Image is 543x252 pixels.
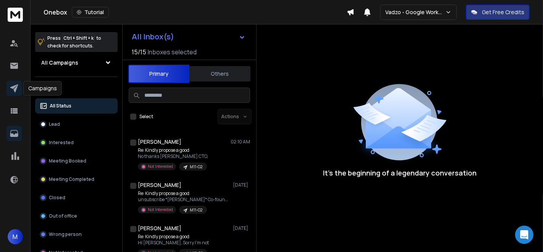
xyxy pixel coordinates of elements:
[148,207,173,213] p: Not Interested
[126,29,252,44] button: All Inbox(s)
[231,139,250,145] p: 02:10 AM
[466,5,530,20] button: Get Free Credits
[44,7,347,18] div: Onebox
[49,195,65,201] p: Closed
[35,98,118,114] button: All Status
[138,234,209,240] p: Re: Kindly propose a good
[138,224,181,232] h1: [PERSON_NAME]
[128,65,189,83] button: Primary
[138,240,209,246] p: Hi [PERSON_NAME], Sorry I'm not
[47,34,101,50] p: Press to check for shortcuts.
[138,190,229,197] p: Re: Kindly propose a good
[8,229,23,244] button: M
[35,117,118,132] button: Lead
[148,164,173,169] p: Not Interested
[482,8,524,16] p: Get Free Credits
[35,153,118,169] button: Meeting Booked
[49,213,77,219] p: Out of office
[233,182,250,188] p: [DATE]
[190,207,202,213] p: M11-G2
[132,33,174,41] h1: All Inbox(s)
[515,226,533,244] div: Open Intercom Messenger
[35,208,118,224] button: Out of office
[41,59,78,67] h1: All Campaigns
[49,176,94,182] p: Meeting Completed
[35,227,118,242] button: Wrong person
[138,147,208,153] p: Re: Kindly propose a good
[49,121,60,127] p: Lead
[138,181,181,189] h1: [PERSON_NAME]
[35,172,118,187] button: Meeting Completed
[49,140,74,146] p: Interested
[72,7,109,18] button: Tutorial
[50,103,71,109] p: All Status
[139,114,153,120] label: Select
[138,197,229,203] p: unsubscribe *[PERSON_NAME]* Co-founder &
[62,34,95,42] span: Ctrl + Shift + k
[190,164,202,170] p: M11-G2
[138,138,181,146] h1: [PERSON_NAME]
[323,167,477,178] p: It’s the beginning of a legendary conversation
[23,81,62,96] div: Campaigns
[132,47,146,57] span: 15 / 15
[49,158,86,164] p: Meeting Booked
[35,55,118,70] button: All Campaigns
[35,190,118,205] button: Closed
[49,231,82,237] p: Wrong person
[233,225,250,231] p: [DATE]
[385,8,445,16] p: Vadzo - Google Workspace
[138,153,208,159] p: No thanks [PERSON_NAME] CTO,
[148,47,197,57] h3: Inboxes selected
[189,65,250,82] button: Others
[35,135,118,150] button: Interested
[35,83,118,94] h3: Filters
